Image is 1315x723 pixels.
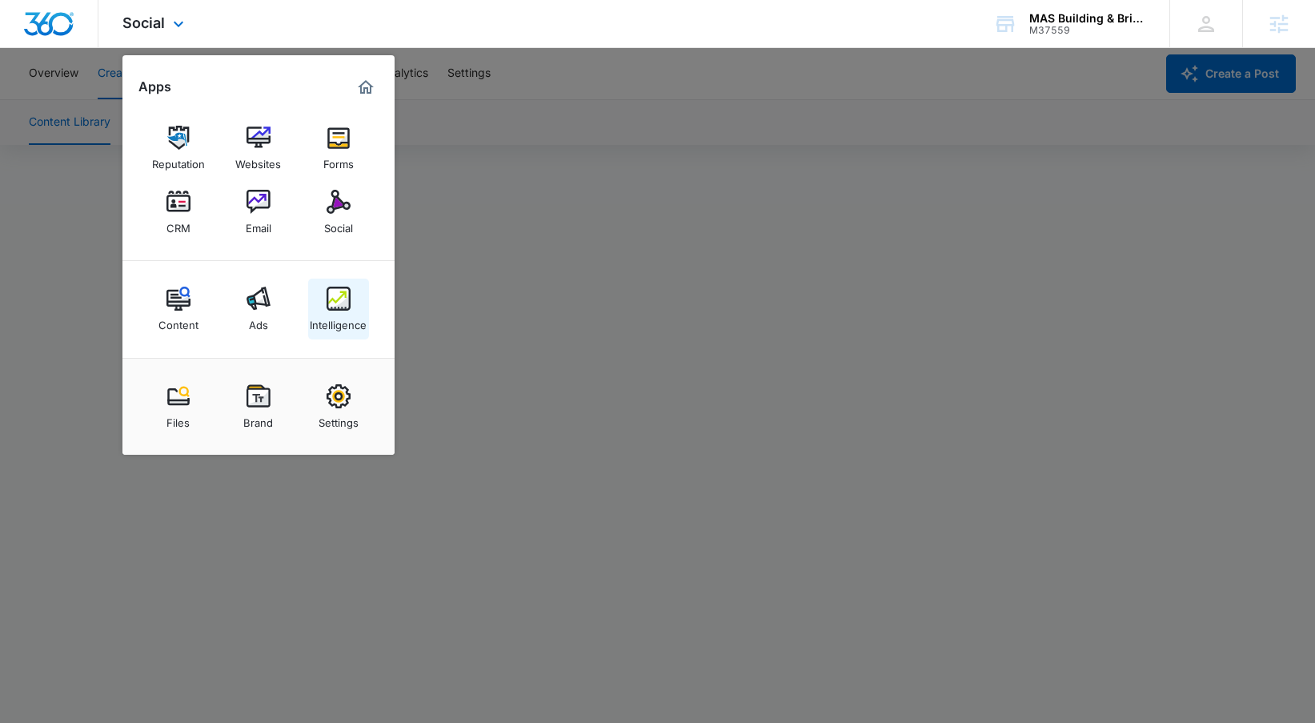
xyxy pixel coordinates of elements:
[228,182,289,243] a: Email
[1029,25,1146,36] div: account id
[308,279,369,339] a: Intelligence
[310,311,367,331] div: Intelligence
[243,408,273,429] div: Brand
[323,150,354,171] div: Forms
[353,74,379,100] a: Marketing 360® Dashboard
[152,150,205,171] div: Reputation
[148,182,209,243] a: CRM
[228,118,289,179] a: Websites
[148,279,209,339] a: Content
[148,118,209,179] a: Reputation
[228,376,289,437] a: Brand
[308,118,369,179] a: Forms
[166,214,190,235] div: CRM
[308,182,369,243] a: Social
[246,214,271,235] div: Email
[235,150,281,171] div: Websites
[324,214,353,235] div: Social
[308,376,369,437] a: Settings
[319,408,359,429] div: Settings
[228,279,289,339] a: Ads
[138,79,171,94] h2: Apps
[158,311,198,331] div: Content
[122,14,165,31] span: Social
[249,311,268,331] div: Ads
[1029,12,1146,25] div: account name
[166,408,190,429] div: Files
[148,376,209,437] a: Files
